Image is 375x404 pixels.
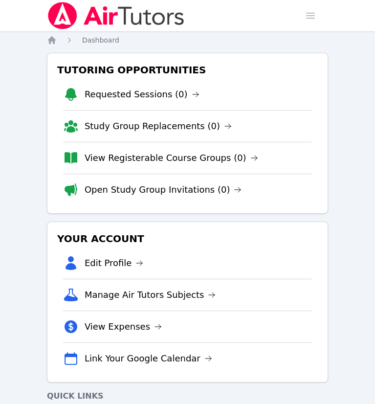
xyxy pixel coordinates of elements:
a: Manage Air Tutors Subjects [85,288,216,302]
span: Dashboard [82,36,119,44]
a: Open Study Group Invitations (0) [85,183,242,197]
a: View Expenses [85,320,162,334]
a: Dashboard [82,35,119,45]
img: Air Tutors [47,2,185,29]
a: Link Your Google Calendar [85,352,212,365]
a: View Registerable Course Groups (0) [85,151,258,165]
h4: Quick Links [47,390,328,402]
a: Requested Sessions (0) [85,88,199,101]
a: Edit Profile [85,256,144,270]
nav: Breadcrumb [47,35,328,45]
h3: Tutoring Opportunities [55,61,320,79]
a: Study Group Replacements (0) [85,119,232,133]
h3: Your Account [55,230,320,247]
